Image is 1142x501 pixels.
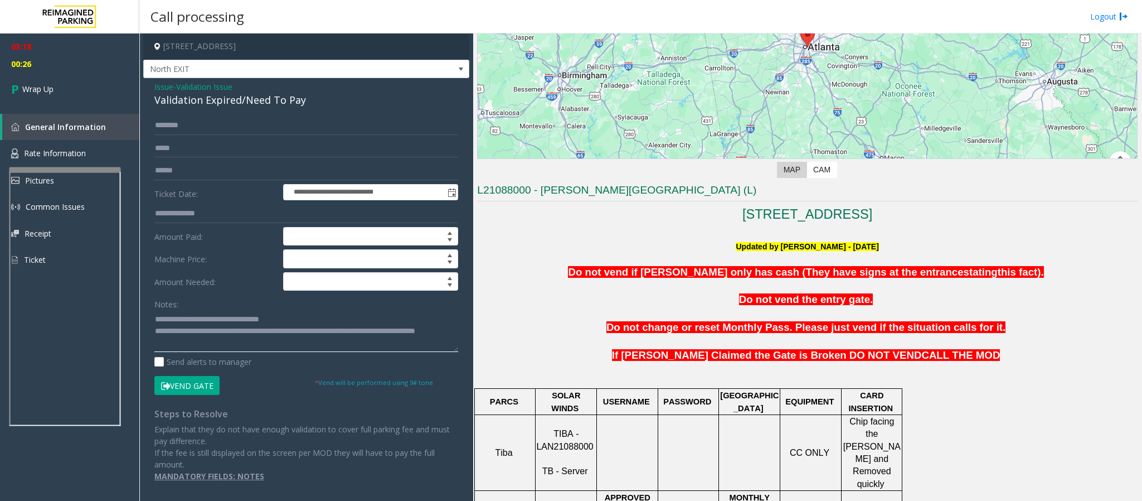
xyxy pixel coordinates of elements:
h4: [STREET_ADDRESS] [143,33,469,60]
small: Vend will be performed using 9# tone [315,378,433,387]
span: SOLAR WINDS [551,391,580,412]
span: CARD INSERTION [848,391,893,412]
label: Machine Price: [152,249,280,268]
a: Logout [1090,11,1128,22]
span: If [PERSON_NAME] Claimed the Gate is Broken DO NOT VEND [612,349,922,361]
h3: L21088000 - [PERSON_NAME][GEOGRAPHIC_DATA] (L) [477,183,1138,201]
span: EQUIPMENT [785,397,834,406]
label: Amount Paid: [152,227,280,246]
span: PASSWORD [663,397,711,406]
span: Increase value [442,273,458,282]
span: Do not change or reset Monthly Pass. Please just vend if the situation calls for it. [606,321,1005,333]
span: TIBA - LAN21088000 [536,429,593,451]
label: Amount Needed: [152,272,280,291]
span: Wrap Up [22,83,54,95]
span: PARCS [490,397,518,406]
span: Do not vend the entry gate. [739,293,873,305]
span: Decrease value [442,237,458,245]
img: 'icon' [11,123,20,131]
img: logout [1119,11,1128,22]
span: Issue [154,81,173,93]
span: Increase value [442,250,458,259]
span: TB - Server [542,466,588,476]
label: CAM [806,162,837,178]
span: this fact [998,266,1038,278]
button: Map camera controls [1109,151,1131,174]
span: General Information [25,122,106,132]
span: stating [964,266,998,278]
label: Ticket Date: [152,184,280,201]
span: Decrease value [442,259,458,268]
label: Notes: [154,295,178,310]
label: Send alerts to manager [154,356,251,368]
h3: Call processing [145,3,250,30]
span: ). [1037,266,1043,278]
span: USERNAME [603,397,650,406]
span: CC ONLY [790,448,829,457]
a: [STREET_ADDRESS] [742,207,873,221]
span: Increase value [442,228,458,237]
span: Tiba [495,448,513,457]
span: - [173,81,232,92]
u: MANDATORY FIELDS: NOTES [154,471,264,481]
span: [GEOGRAPHIC_DATA] [720,391,779,412]
span: Rate Information [24,148,86,158]
img: 'icon' [11,148,18,158]
button: Vend Gate [154,376,220,395]
div: 780 Memorial Drive Southeast, Atlanta, GA [800,27,815,47]
p: Explain that they do not have enough validation to cover full parking fee and must pay difference... [154,423,458,470]
div: Validation Expired/Need To Pay [154,93,458,108]
span: Toggle popup [445,185,458,200]
span: Validation Issue [176,81,232,93]
span: Do not vend if [PERSON_NAME] only has cash (They have signs at the entrance [568,266,963,278]
span: CALL THE MOD [921,349,1000,361]
span: Chip facing the [PERSON_NAME] and Removed quickly [843,417,901,489]
span: Decrease value [442,282,458,291]
h4: Steps to Resolve [154,409,458,420]
font: Updated by [PERSON_NAME] - [DATE] [736,242,878,251]
span: North EXIT [144,60,404,78]
a: General Information [2,114,139,140]
label: Map [777,162,807,178]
